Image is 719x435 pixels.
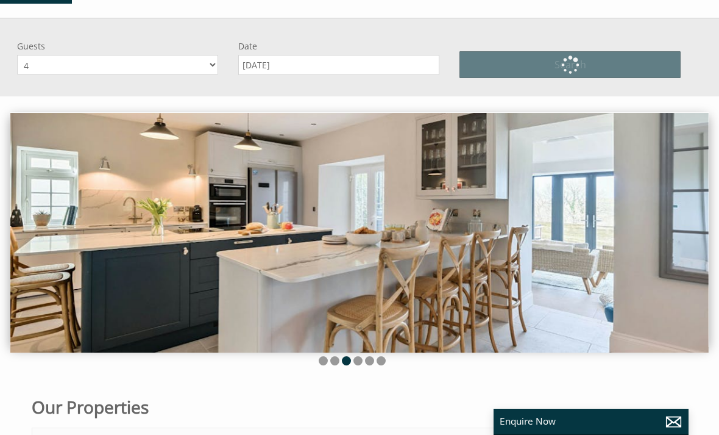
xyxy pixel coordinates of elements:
[238,55,439,75] input: Arrival Date
[554,58,586,71] span: Search
[500,415,682,428] p: Enquire Now
[459,51,681,78] button: Search
[238,40,439,52] label: Date
[17,40,218,52] label: Guests
[32,395,458,419] h1: Our Properties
